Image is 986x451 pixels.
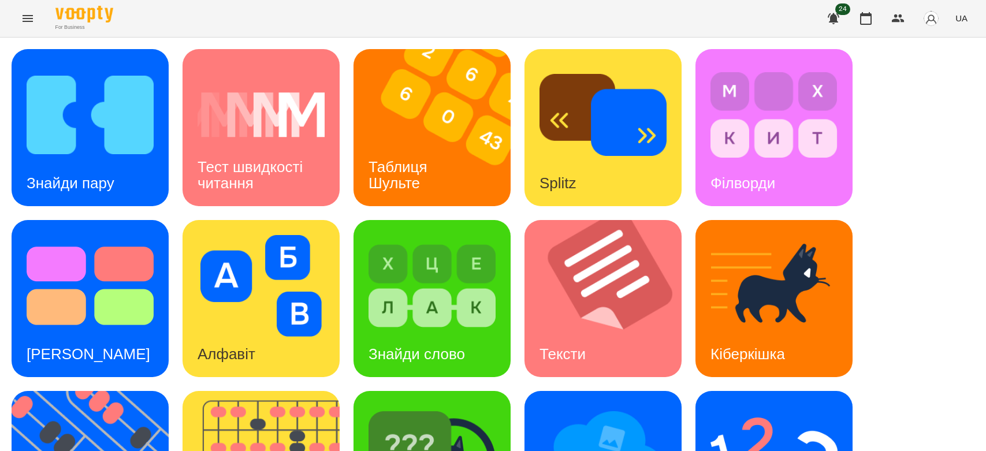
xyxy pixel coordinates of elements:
span: UA [955,12,968,24]
h3: Кіберкішка [710,345,785,363]
span: For Business [55,24,113,31]
h3: Знайди пару [27,174,114,192]
h3: Таблиця Шульте [369,158,431,191]
a: Тест Струпа[PERSON_NAME] [12,220,169,377]
h3: Тексти [539,345,586,363]
img: avatar_s.png [923,10,939,27]
img: Voopty Logo [55,6,113,23]
button: UA [951,8,972,29]
a: ТекстиТексти [524,220,682,377]
a: Таблиця ШультеТаблиця Шульте [354,49,511,206]
span: 24 [835,3,850,15]
h3: Філворди [710,174,775,192]
a: Знайди паруЗнайди пару [12,49,169,206]
h3: Splitz [539,174,576,192]
img: Знайди пару [27,64,154,166]
img: Splitz [539,64,667,166]
img: Кіберкішка [710,235,838,337]
button: Menu [14,5,42,32]
a: Знайди словоЗнайди слово [354,220,511,377]
a: АлфавітАлфавіт [183,220,340,377]
h3: Алфавіт [198,345,255,363]
img: Знайди слово [369,235,496,337]
img: Тест Струпа [27,235,154,337]
a: КіберкішкаКіберкішка [695,220,853,377]
img: Алфавіт [198,235,325,337]
img: Таблиця Шульте [354,49,525,206]
img: Тексти [524,220,696,377]
a: SplitzSplitz [524,49,682,206]
a: Тест швидкості читанняТест швидкості читання [183,49,340,206]
img: Тест швидкості читання [198,64,325,166]
h3: Знайди слово [369,345,465,363]
a: ФілвордиФілворди [695,49,853,206]
h3: [PERSON_NAME] [27,345,150,363]
img: Філворди [710,64,838,166]
h3: Тест швидкості читання [198,158,307,191]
